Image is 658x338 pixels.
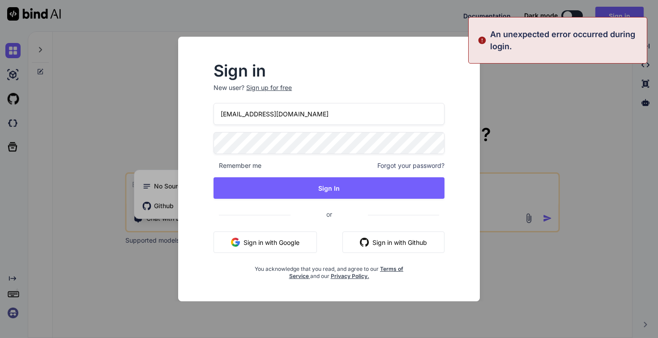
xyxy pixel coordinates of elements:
[214,103,444,125] input: Login or Email
[231,238,240,247] img: google
[214,231,317,253] button: Sign in with Google
[214,64,444,78] h2: Sign in
[291,203,368,225] span: or
[478,28,487,52] img: alert
[214,161,261,170] span: Remember me
[252,260,406,280] div: You acknowledge that you read, and agree to our and our
[289,265,404,279] a: Terms of Service
[214,177,444,199] button: Sign In
[360,238,369,247] img: github
[377,161,444,170] span: Forgot your password?
[214,83,444,103] p: New user?
[246,83,292,92] div: Sign up for free
[342,231,444,253] button: Sign in with Github
[331,273,369,279] a: Privacy Policy.
[490,28,641,52] p: An unexpected error occurred during login.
